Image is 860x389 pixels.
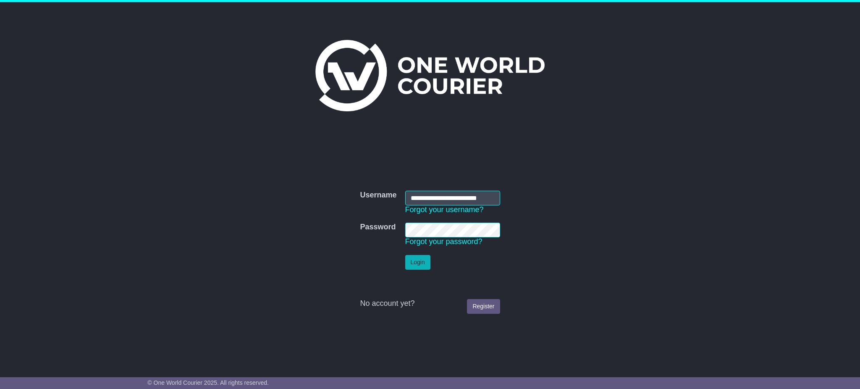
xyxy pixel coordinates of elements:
[467,299,500,314] a: Register
[405,205,484,214] a: Forgot your username?
[360,299,500,308] div: No account yet?
[405,255,430,270] button: Login
[147,379,269,386] span: © One World Courier 2025. All rights reserved.
[360,191,396,200] label: Username
[315,40,545,111] img: One World
[405,237,482,246] a: Forgot your password?
[360,223,396,232] label: Password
